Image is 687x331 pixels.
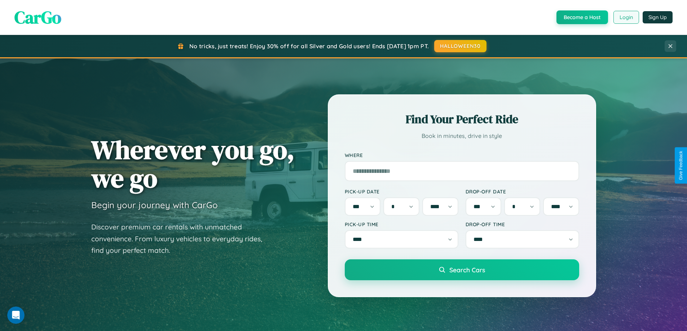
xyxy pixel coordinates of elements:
[466,188,579,194] label: Drop-off Date
[7,307,25,324] iframe: Intercom live chat
[91,200,218,210] h3: Begin your journey with CarGo
[345,188,458,194] label: Pick-up Date
[345,221,458,227] label: Pick-up Time
[449,266,485,274] span: Search Cars
[466,221,579,227] label: Drop-off Time
[345,152,579,158] label: Where
[613,11,639,24] button: Login
[14,5,61,29] span: CarGo
[91,221,272,256] p: Discover premium car rentals with unmatched convenience. From luxury vehicles to everyday rides, ...
[678,151,683,180] div: Give Feedback
[643,11,673,23] button: Sign Up
[345,259,579,280] button: Search Cars
[91,135,295,192] h1: Wherever you go, we go
[189,43,429,50] span: No tricks, just treats! Enjoy 30% off for all Silver and Gold users! Ends [DATE] 1pm PT.
[345,111,579,127] h2: Find Your Perfect Ride
[556,10,608,24] button: Become a Host
[345,131,579,141] p: Book in minutes, drive in style
[434,40,486,52] button: HALLOWEEN30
